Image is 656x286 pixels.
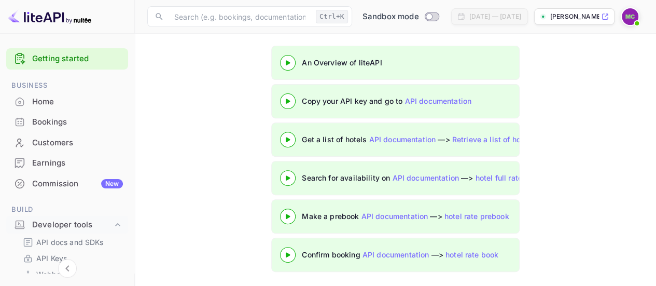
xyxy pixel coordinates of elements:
[302,134,561,145] div: Get a list of hotels —>
[32,219,113,231] div: Developer tools
[6,112,128,131] a: Bookings
[6,216,128,234] div: Developer tools
[302,249,561,260] div: Confirm booking —>
[32,178,123,190] div: Commission
[36,253,67,264] p: API Keys
[404,97,471,105] a: API documentation
[392,173,459,182] a: API documentation
[23,237,120,248] a: API docs and SDKs
[36,237,104,248] p: API docs and SDKs
[476,173,568,182] a: hotel full rates availability
[36,269,73,280] p: Webhooks
[168,6,312,27] input: Search (e.g. bookings, documentation)
[469,12,521,21] div: [DATE] — [DATE]
[6,133,128,153] div: Customers
[19,251,124,266] div: API Keys
[23,269,120,280] a: Webhooks
[6,92,128,112] div: Home
[369,135,436,144] a: API documentation
[316,10,348,23] div: Ctrl+K
[101,179,123,188] div: New
[32,53,123,65] a: Getting started
[6,153,128,173] div: Earnings
[550,12,599,21] p: [PERSON_NAME]-yzr8s.nui...
[32,96,123,108] div: Home
[6,174,128,193] a: CommissionNew
[6,48,128,70] div: Getting started
[358,11,443,23] div: Switch to Production mode
[58,259,77,278] button: Collapse navigation
[23,253,120,264] a: API Keys
[302,57,561,68] div: An Overview of liteAPI
[19,235,124,250] div: API docs and SDKs
[8,8,91,25] img: LiteAPI logo
[32,157,123,169] div: Earnings
[302,96,561,106] div: Copy your API key and go to
[444,212,509,221] a: hotel rate prebook
[32,116,123,128] div: Bookings
[6,80,128,91] span: Business
[362,11,419,23] span: Sandbox mode
[6,153,128,172] a: Earnings
[452,135,534,144] a: Retrieve a list of hotels
[622,8,638,25] img: Mirjana Cale
[445,250,498,259] a: hotel rate book
[6,204,128,215] span: Build
[362,250,429,259] a: API documentation
[361,212,428,221] a: API documentation
[6,133,128,152] a: Customers
[6,174,128,194] div: CommissionNew
[302,211,561,222] div: Make a prebook —>
[32,137,123,149] div: Customers
[6,112,128,132] div: Bookings
[6,92,128,111] a: Home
